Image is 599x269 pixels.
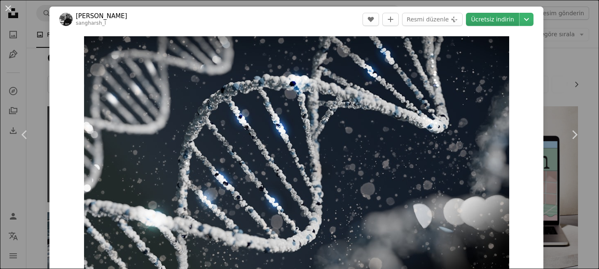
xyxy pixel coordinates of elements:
font: Ücretsiz indirin [471,16,514,23]
img: Sangharsh Lohakare'nin profiline git [59,13,73,26]
button: Beğenmek [363,13,379,26]
button: Resmi düzenle [402,13,463,26]
a: sangharsh_l [76,20,106,26]
button: İndirme boyutunu seçin [519,13,533,26]
a: Ücretsiz indirin [466,13,519,26]
font: Resmi düzenle [407,16,449,23]
a: Sonraki [550,95,599,174]
a: [PERSON_NAME] [76,12,127,20]
button: Koleksiyona Ekle [382,13,399,26]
